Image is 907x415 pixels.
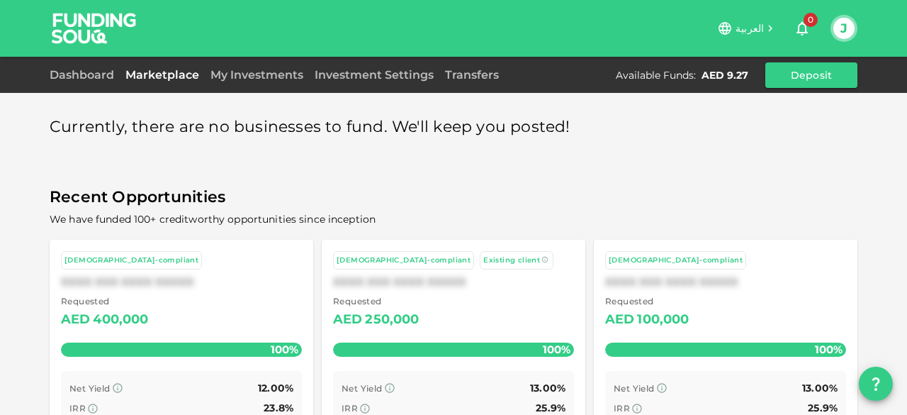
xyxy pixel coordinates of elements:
[530,382,565,394] span: 13.00%
[309,68,439,82] a: Investment Settings
[833,18,855,39] button: J
[50,213,376,226] span: We have funded 100+ creditworthy opportunities since inception
[365,309,419,331] div: 250,000
[333,275,574,289] div: XXXX XXX XXXX XXXXX
[605,275,846,289] div: XXXX XXX XXXX XXXXX
[264,402,293,414] span: 23.8%
[61,275,302,289] div: XXXX XXX XXXX XXXXX
[859,367,893,401] button: question
[93,309,148,331] div: 400,000
[536,402,565,414] span: 25.9%
[61,294,149,309] span: Requested
[811,339,846,360] span: 100%
[788,14,816,43] button: 0
[337,255,471,267] div: [DEMOGRAPHIC_DATA]-compliant
[483,255,540,265] span: Existing client
[616,68,696,82] div: Available Funds :
[702,68,748,82] div: AED 9.27
[439,68,505,82] a: Transfers
[765,62,857,88] button: Deposit
[50,114,570,141] span: Currently, there are no businesses to fund. We'll keep you posted!
[50,68,120,82] a: Dashboard
[61,309,90,331] div: AED
[614,383,655,394] span: Net Yield
[342,403,358,414] span: IRR
[605,309,634,331] div: AED
[333,309,362,331] div: AED
[69,383,111,394] span: Net Yield
[736,22,764,35] span: العربية
[614,403,630,414] span: IRR
[69,403,86,414] span: IRR
[637,309,689,331] div: 100,000
[267,339,302,360] span: 100%
[802,382,838,394] span: 13.00%
[50,184,857,211] span: Recent Opportunities
[333,294,419,309] span: Requested
[205,68,309,82] a: My Investments
[609,255,743,267] div: [DEMOGRAPHIC_DATA]-compliant
[605,294,689,309] span: Requested
[120,68,205,82] a: Marketplace
[539,339,574,360] span: 100%
[258,382,293,394] span: 12.00%
[808,402,838,414] span: 25.9%
[804,13,818,27] span: 0
[64,255,198,267] div: [DEMOGRAPHIC_DATA]-compliant
[342,383,383,394] span: Net Yield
